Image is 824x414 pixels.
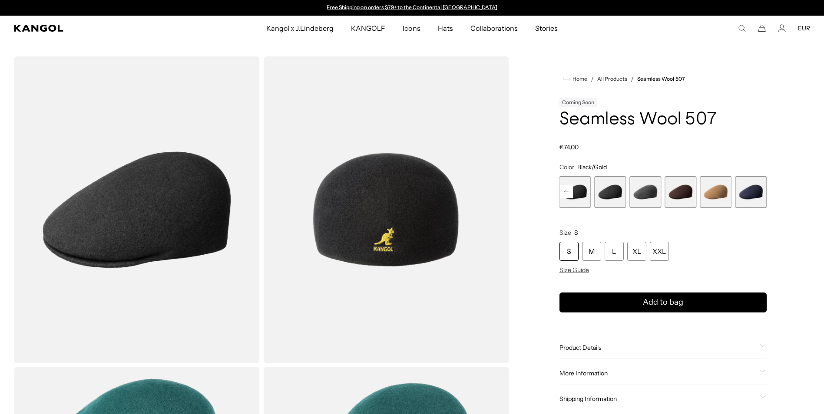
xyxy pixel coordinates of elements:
[665,176,696,208] div: 7 of 9
[535,16,558,41] span: Stories
[798,24,810,32] button: EUR
[559,369,756,377] span: More Information
[14,56,260,363] img: color-black-gold
[559,344,756,352] span: Product Details
[665,176,696,208] label: Espresso
[559,229,571,237] span: Size
[627,74,634,84] li: /
[700,176,731,208] div: 8 of 9
[403,16,420,41] span: Icons
[571,76,587,82] span: Home
[643,296,683,308] span: Add to bag
[587,74,594,84] li: /
[597,76,627,82] a: All Products
[559,98,597,107] div: Coming Soon
[323,4,502,11] slideshow-component: Announcement bar
[559,74,767,84] nav: breadcrumbs
[605,242,624,261] div: L
[559,395,756,403] span: Shipping Information
[462,16,526,41] a: Collaborations
[735,176,767,208] label: Dark Blue
[629,176,661,208] label: Dark Flannel
[559,266,589,274] span: Size Guide
[438,16,453,41] span: Hats
[342,16,394,41] a: KANGOLF
[394,16,429,41] a: Icons
[327,4,497,10] a: Free Shipping on orders $79+ to the Continental [GEOGRAPHIC_DATA]
[559,242,579,261] div: S
[637,76,685,82] a: Seamless Wool 507
[559,143,579,151] span: €74,00
[735,176,767,208] div: 9 of 9
[429,16,462,41] a: Hats
[559,110,767,129] h1: Seamless Wool 507
[14,25,176,32] a: Kangol
[559,176,591,208] label: Black/Gold
[629,176,661,208] div: 6 of 9
[700,176,731,208] label: Wood
[323,4,502,11] div: Announcement
[627,242,646,261] div: XL
[650,242,669,261] div: XXL
[559,176,591,208] div: 4 of 9
[738,24,746,32] summary: Search here
[266,16,334,41] span: Kangol x J.Lindeberg
[582,242,601,261] div: M
[470,16,518,41] span: Collaborations
[258,16,343,41] a: Kangol x J.Lindeberg
[595,176,626,208] div: 5 of 9
[577,163,607,171] span: Black/Gold
[351,16,385,41] span: KANGOLF
[595,176,626,208] label: Black
[263,56,509,363] img: color-black-gold
[559,292,767,312] button: Add to bag
[559,163,574,171] span: Color
[574,229,578,237] span: S
[563,75,587,83] a: Home
[526,16,566,41] a: Stories
[323,4,502,11] div: 1 of 2
[778,24,786,32] a: Account
[758,24,766,32] button: Cart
